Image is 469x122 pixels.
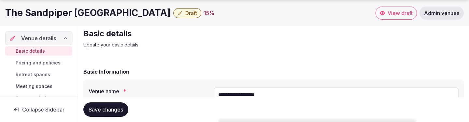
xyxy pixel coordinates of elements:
[16,60,61,66] span: Pricing and policies
[424,10,459,16] span: Admin venues
[388,10,413,16] span: View draft
[5,102,72,117] button: Collapse Sidebar
[185,10,197,16] span: Draft
[5,70,72,79] a: Retreat spaces
[83,42,302,48] p: Update your basic details
[173,8,201,18] button: Draft
[16,83,52,90] span: Meeting spaces
[21,34,56,42] span: Venue details
[89,89,208,94] label: Venue name
[16,71,50,78] span: Retreat spaces
[5,94,72,103] a: Accommodations
[83,68,129,76] h2: Basic Information
[22,106,64,113] span: Collapse Sidebar
[5,7,171,19] h1: The Sandpiper [GEOGRAPHIC_DATA]
[5,46,72,56] a: Basic details
[204,9,214,17] button: 15%
[83,28,302,39] h2: Basic details
[5,82,72,91] a: Meeting spaces
[16,48,45,54] span: Basic details
[89,106,123,113] span: Save changes
[83,102,128,117] button: Save changes
[376,7,417,20] a: View draft
[204,9,214,17] div: 15 %
[5,58,72,67] a: Pricing and policies
[16,95,55,101] span: Accommodations
[419,7,464,20] a: Admin venues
